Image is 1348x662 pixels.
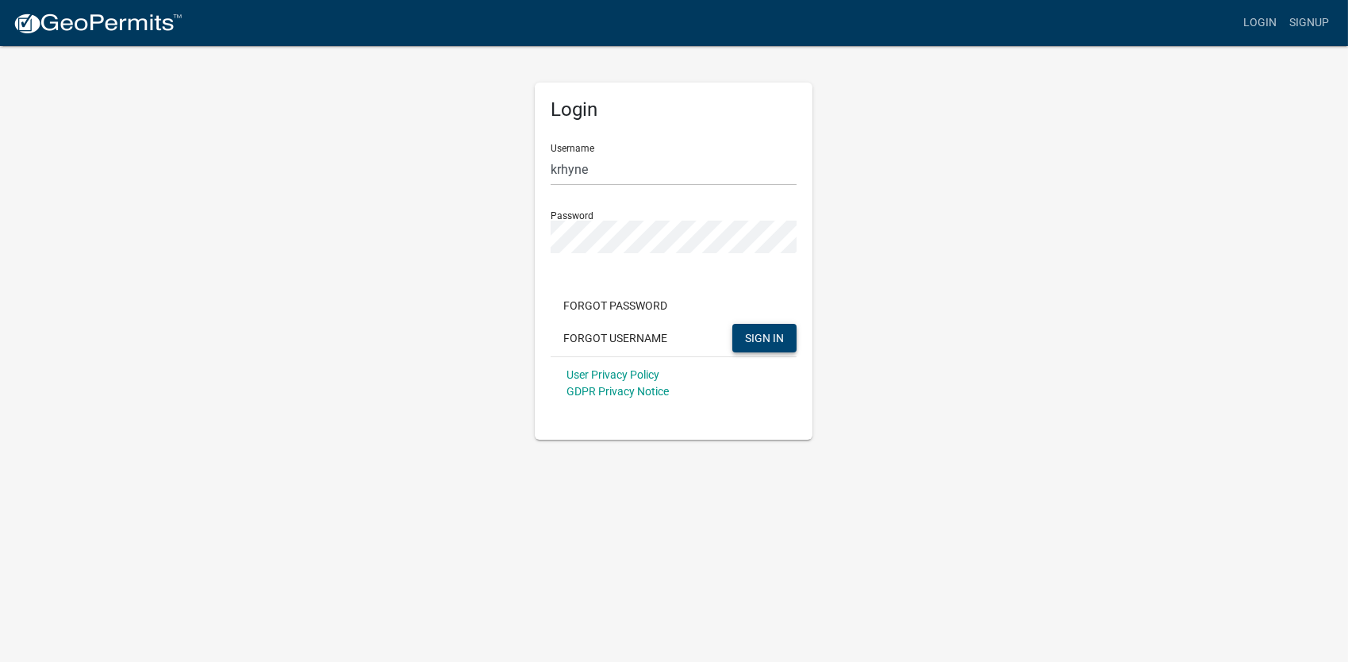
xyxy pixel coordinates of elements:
[732,324,797,352] button: SIGN IN
[551,291,680,320] button: Forgot Password
[1237,8,1283,38] a: Login
[551,324,680,352] button: Forgot Username
[566,368,659,381] a: User Privacy Policy
[1283,8,1335,38] a: Signup
[745,331,784,344] span: SIGN IN
[566,385,669,398] a: GDPR Privacy Notice
[551,98,797,121] h5: Login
